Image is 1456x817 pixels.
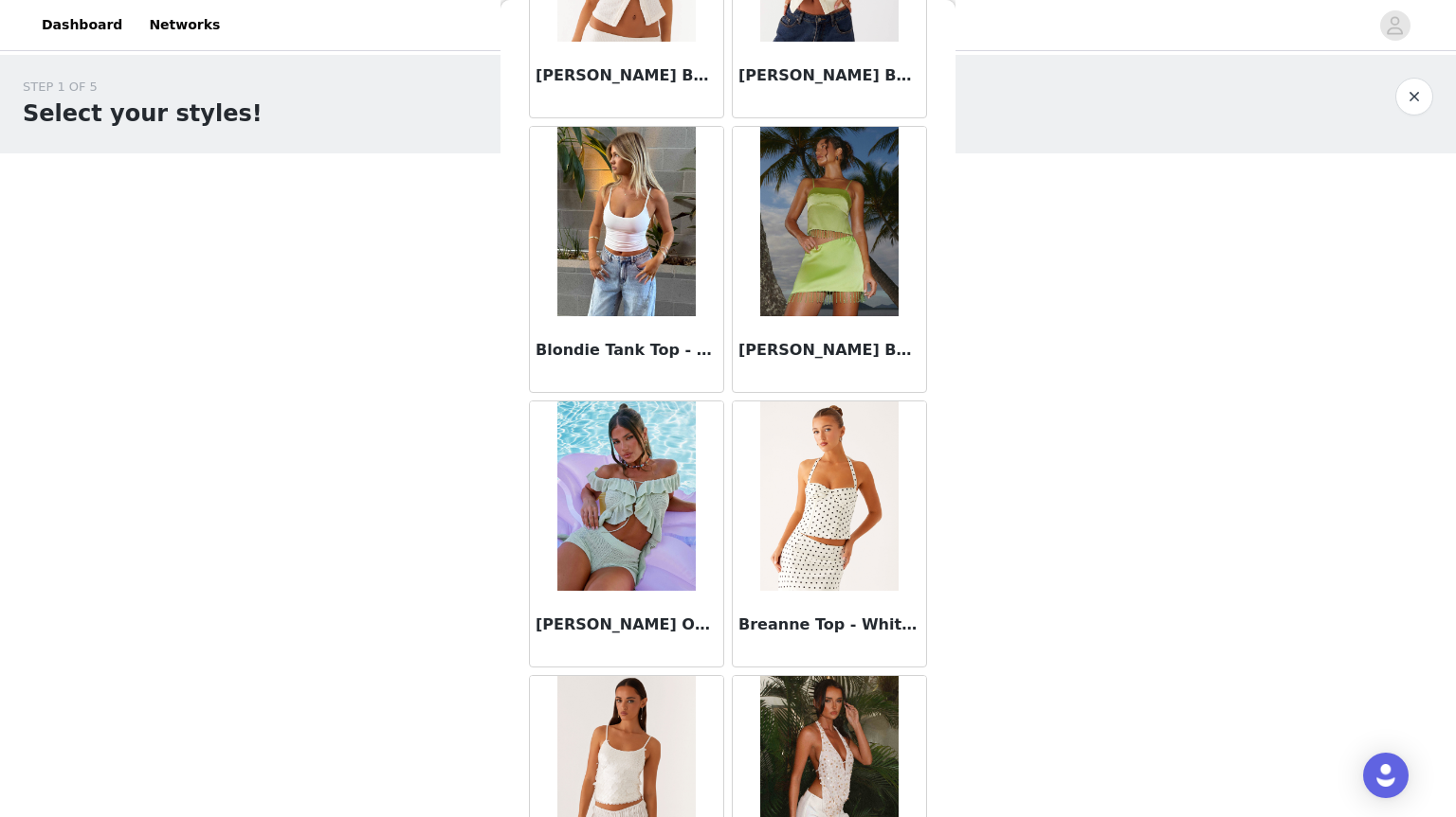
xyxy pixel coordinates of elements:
[1363,753,1409,798] div: Open Intercom Messenger
[738,339,920,362] h3: [PERSON_NAME] Beaded Top - Lime
[760,127,898,316] img: Bora Bora Beaded Top - Lime
[738,64,920,87] h3: [PERSON_NAME] Buttoned Tank Top - Yellow
[738,613,920,636] h3: Breanne Top - White Polka Dot
[557,127,695,316] img: Blondie Tank Top - White
[557,401,695,591] img: Bowen Off Shoulder Knit Top - Mint
[536,613,718,636] h3: [PERSON_NAME] Off Shoulder Knit Top - Mint
[1386,10,1404,41] div: avatar
[30,4,134,46] a: Dashboard
[536,339,718,362] h3: Blondie Tank Top - White
[760,401,898,591] img: Breanne Top - White Polka Dot
[23,78,263,97] div: STEP 1 OF 5
[137,4,231,46] a: Networks
[23,97,263,131] h1: Select your styles!
[536,64,718,87] h3: [PERSON_NAME] Buttoned Tank Top - Ivory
